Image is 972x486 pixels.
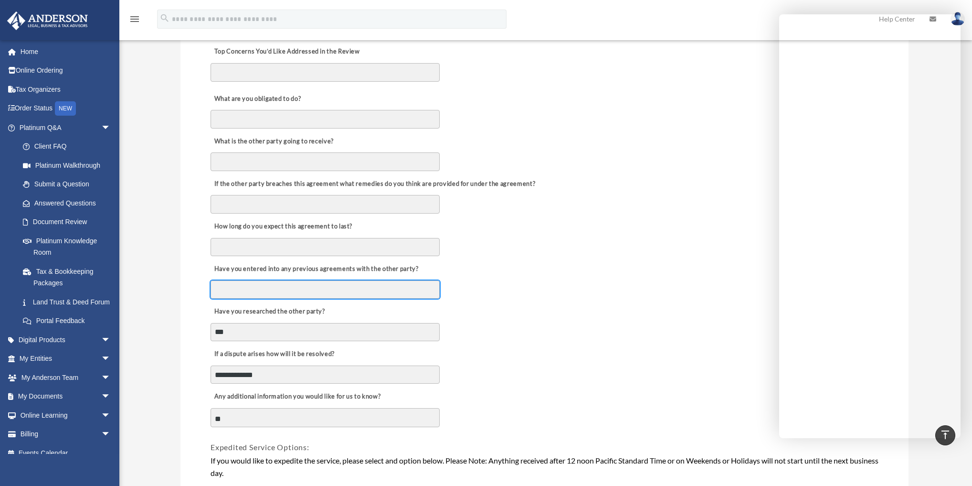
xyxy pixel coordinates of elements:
span: arrow_drop_down [101,349,120,369]
label: Have you researched the other party? [211,305,328,319]
a: Events Calendar [7,443,125,463]
a: Digital Productsarrow_drop_down [7,330,125,349]
a: Online Learningarrow_drop_down [7,406,125,425]
a: Order StatusNEW [7,99,125,119]
a: Platinum Knowledge Room [13,231,125,262]
a: Platinum Q&Aarrow_drop_down [7,118,125,137]
iframe: Chat Window [779,14,961,438]
div: If you would like to expedite the service, please select and option below. Please Note: Anything ... [211,454,878,479]
a: Portal Feedback [13,312,125,331]
span: arrow_drop_down [101,387,120,407]
a: Platinum Walkthrough [13,156,125,175]
label: Have you entered into any previous agreements with the other party? [211,263,421,276]
a: Answered Questions [13,194,125,213]
img: Anderson Advisors Platinum Portal [4,11,91,30]
label: What is the other party going to receive? [211,135,336,148]
label: How long do you expect this agreement to last? [211,220,355,233]
span: Expedited Service Options: [211,443,309,452]
label: If a dispute arises how will it be resolved? [211,348,337,361]
a: menu [129,17,140,25]
a: Document Review [13,213,120,232]
div: NEW [55,101,76,116]
label: Top Concerns You’d Like Addressed in the Review [211,45,362,59]
a: Land Trust & Deed Forum [13,292,125,312]
label: What are you obligated to do? [211,92,306,106]
a: Tax & Bookkeeping Packages [13,262,125,292]
span: arrow_drop_down [101,425,120,444]
span: arrow_drop_down [101,118,120,138]
a: Online Ordering [7,61,125,80]
a: Tax Organizers [7,80,125,99]
a: Submit a Question [13,175,125,194]
a: My Documentsarrow_drop_down [7,387,125,406]
label: If the other party breaches this agreement what remedies do you think are provided for under the ... [211,177,538,191]
i: menu [129,13,140,25]
i: search [159,13,170,23]
a: Home [7,42,125,61]
span: arrow_drop_down [101,330,120,350]
a: Billingarrow_drop_down [7,425,125,444]
a: Client FAQ [13,137,125,156]
a: My Anderson Teamarrow_drop_down [7,368,125,387]
a: My Entitiesarrow_drop_down [7,349,125,368]
span: arrow_drop_down [101,406,120,425]
span: arrow_drop_down [101,368,120,388]
img: User Pic [951,12,965,26]
label: Any additional information you would like for us to know? [211,390,383,404]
